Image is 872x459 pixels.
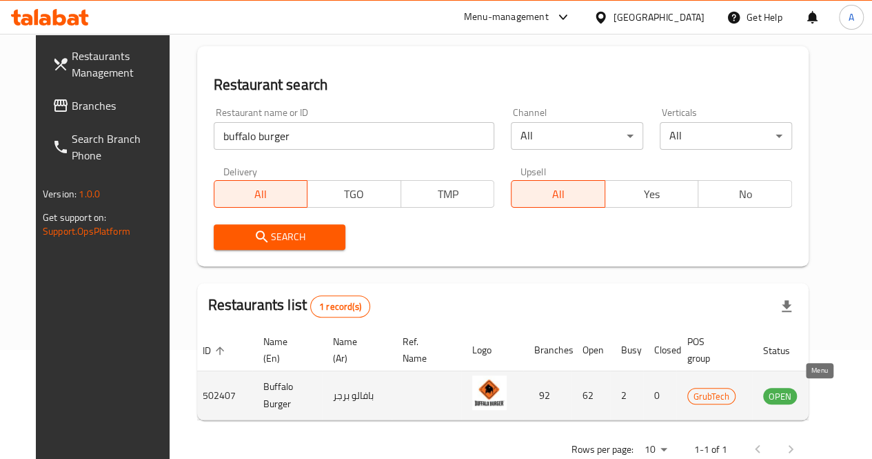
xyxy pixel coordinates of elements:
[511,122,643,150] div: All
[214,122,495,150] input: Search for restaurant name or ID..
[400,180,495,208] button: TMP
[610,329,643,371] th: Busy
[43,185,77,203] span: Version:
[520,166,546,176] label: Upsell
[79,185,100,203] span: 1.0.0
[698,180,792,208] button: No
[41,122,181,172] a: Search Branch Phone
[660,122,792,150] div: All
[687,333,736,367] span: POS group
[252,371,322,420] td: Buffalo Burger
[72,48,170,81] span: Restaurants Management
[225,228,335,246] span: Search
[523,329,571,371] th: Branches
[72,97,170,114] span: Branches
[472,375,507,410] img: Buffalo Burger
[333,333,375,367] span: Name (Ar)
[688,389,735,404] span: GrubTech
[571,371,610,420] td: 62
[605,180,699,208] button: Yes
[523,371,571,420] td: 92
[322,371,392,420] td: بافالو برجر
[763,342,808,359] span: Status
[517,184,600,204] span: All
[571,441,633,458] p: Rows per page:
[43,222,130,240] a: Support.OpsPlatform
[41,39,181,89] a: Restaurants Management
[313,184,396,204] span: TGO
[223,166,258,176] label: Delivery
[192,371,252,420] td: 502407
[263,333,305,367] span: Name (En)
[407,184,489,204] span: TMP
[611,184,693,204] span: Yes
[307,180,401,208] button: TGO
[614,10,704,25] div: [GEOGRAPHIC_DATA]
[203,342,229,359] span: ID
[763,389,797,404] span: OPEN
[214,75,792,95] h2: Restaurant search
[511,180,605,208] button: All
[220,184,303,204] span: All
[43,208,106,226] span: Get support on:
[403,333,445,367] span: Ref. Name
[610,371,643,420] td: 2
[694,441,727,458] p: 1-1 of 1
[311,300,369,313] span: 1 record(s)
[849,10,854,25] span: A
[41,89,181,122] a: Branches
[461,329,523,371] th: Logo
[192,329,872,420] table: enhanced table
[214,224,346,250] button: Search
[643,371,676,420] td: 0
[571,329,610,371] th: Open
[72,130,170,164] span: Search Branch Phone
[208,295,370,318] h2: Restaurants list
[704,184,787,204] span: No
[214,180,308,208] button: All
[643,329,676,371] th: Closed
[464,9,549,26] div: Menu-management
[770,290,803,323] div: Export file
